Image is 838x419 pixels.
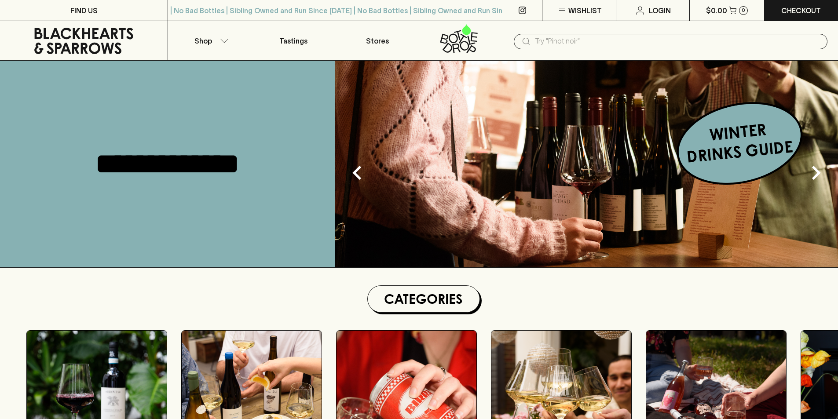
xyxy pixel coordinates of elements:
[568,5,602,16] p: Wishlist
[340,155,375,190] button: Previous
[168,21,252,60] button: Shop
[781,5,821,16] p: Checkout
[706,5,727,16] p: $0.00
[742,8,745,13] p: 0
[252,21,335,60] a: Tastings
[798,155,834,190] button: Next
[366,36,389,46] p: Stores
[649,5,671,16] p: Login
[279,36,307,46] p: Tastings
[194,36,212,46] p: Shop
[371,289,476,309] h1: Categories
[535,34,820,48] input: Try "Pinot noir"
[335,61,838,267] img: optimise
[70,5,98,16] p: FIND US
[336,21,419,60] a: Stores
